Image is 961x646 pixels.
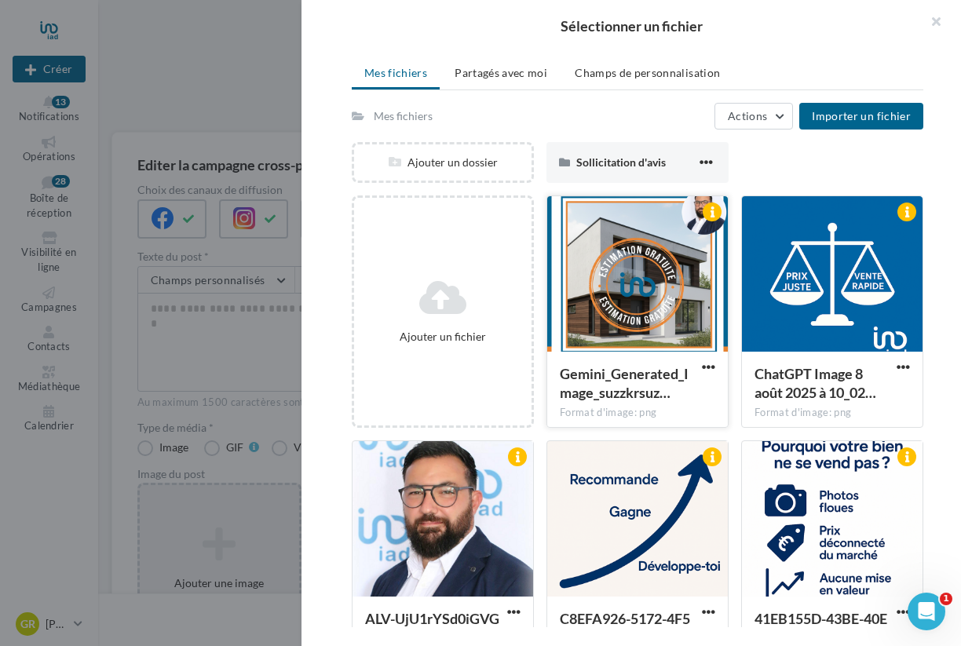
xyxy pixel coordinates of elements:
iframe: Intercom live chat [908,593,945,630]
span: 1 [940,593,952,605]
button: Actions [714,103,793,130]
button: Importer un fichier [799,103,923,130]
div: Ajouter un dossier [354,155,532,170]
span: 41EB155D-43BE-40E7-9AC9-C08E23E8CC2D [755,610,887,646]
span: ALV-UjU1rYSd0iGVGJogkoMzQii8ThLOKWhBf2AI60N2jJtzdbFhIPA [365,610,499,646]
div: Format d'image: png [560,406,715,420]
span: Partagés avec moi [455,66,547,79]
span: Importer un fichier [812,109,911,122]
span: Champs de personnalisation [575,66,720,79]
h2: Sélectionner un fichier [327,19,936,33]
span: Sollicitation d'avis [576,155,666,169]
div: Ajouter un fichier [360,329,525,345]
span: ChatGPT Image 8 août 2025 à 10_02_59 [755,365,876,401]
div: Mes fichiers [374,108,433,124]
span: Mes fichiers [364,66,427,79]
span: C8EFA926-5172-4F57-A612-7F439E3947B2 [560,610,690,646]
div: Format d'image: png [755,406,910,420]
span: Actions [728,109,767,122]
span: Gemini_Generated_Image_suzzkrsuzzkrsuzz [560,365,689,401]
